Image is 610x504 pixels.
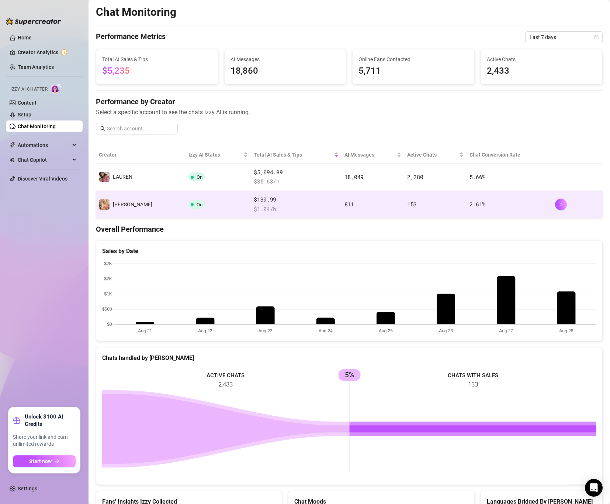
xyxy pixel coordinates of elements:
[10,157,14,162] img: Chat Copilot
[18,100,37,106] a: Content
[13,434,76,448] span: Share your link and earn unlimited rewards
[407,151,458,159] span: Active Chats
[102,66,130,76] span: $5,235
[487,55,597,63] span: Active Chats
[358,55,468,63] span: Online Fans Contacted
[344,173,364,181] span: 18,049
[102,55,212,63] span: Total AI Sales & Tips
[102,353,596,363] div: Chats handled by [PERSON_NAME]
[18,123,56,129] a: Chat Monitoring
[555,199,567,210] button: right
[407,200,417,208] span: 153
[18,64,54,70] a: Team Analytics
[10,142,15,148] span: thunderbolt
[99,199,110,210] img: Anthia
[197,202,202,207] span: On
[113,174,132,180] span: ️‍LAUREN
[197,174,202,180] span: On
[469,173,486,181] span: 5.66 %
[254,195,339,204] span: $139.99
[254,168,339,177] span: $5,094.89
[107,125,173,133] input: Search account...
[6,18,61,25] img: logo-BBDzfeDw.svg
[96,97,603,107] h4: Performance by Creator
[344,151,395,159] span: AI Messages
[188,151,242,159] span: Izzy AI Status
[344,200,354,208] span: 811
[469,200,486,208] span: 2.61 %
[96,5,176,19] h2: Chat Monitoring
[99,172,110,182] img: ️‍LAUREN
[558,202,564,207] span: right
[530,32,598,43] span: Last 7 days
[404,146,467,164] th: Active Chats
[13,417,20,424] span: gift
[96,224,603,234] h4: Overall Performance
[254,177,339,186] span: $ 35.63 /h
[342,146,404,164] th: AI Messages
[10,86,48,93] span: Izzy AI Chatter
[18,35,32,41] a: Home
[594,35,599,39] span: calendar
[18,176,67,182] a: Discover Viral Videos
[13,455,76,467] button: Start nowarrow-right
[585,479,603,497] div: Open Intercom Messenger
[186,146,251,164] th: Izzy AI Status
[100,126,105,131] span: search
[18,154,70,166] span: Chat Copilot
[487,64,597,78] span: 2,433
[55,459,60,464] span: arrow-right
[231,55,340,63] span: AI Messages
[96,31,166,43] h4: Performance Metrics
[96,108,603,117] span: Select a specific account to see the chats Izzy AI is running.
[358,64,468,78] span: 5,711
[113,202,152,207] span: [PERSON_NAME]
[254,151,333,159] span: Total AI Sales & Tips
[51,83,62,94] img: AI Chatter
[18,486,37,491] a: Settings
[18,139,70,151] span: Automations
[29,458,52,464] span: Start now
[467,146,552,164] th: Chat Conversion Rate
[251,146,342,164] th: Total AI Sales & Tips
[102,246,596,256] div: Sales by Date
[254,205,339,214] span: $ 1.04 /h
[18,46,77,58] a: Creator Analytics exclamation-circle
[96,146,186,164] th: Creator
[25,413,76,428] strong: Unlock $100 AI Credits
[407,173,423,181] span: 2,280
[18,112,31,118] a: Setup
[231,64,340,78] span: 18,860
